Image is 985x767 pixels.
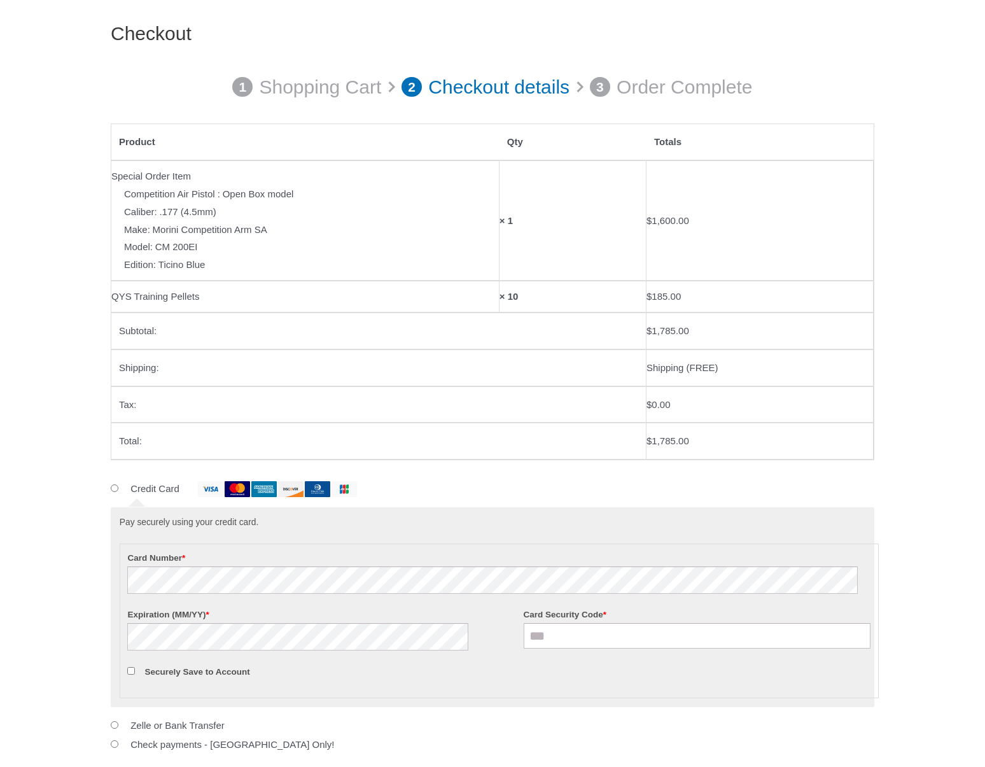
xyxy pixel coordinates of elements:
[120,544,879,699] fieldset: Payment Info
[646,325,652,336] span: $
[124,221,150,239] strong: Make:
[127,606,475,623] label: Expiration (MM/YY)
[111,423,646,460] th: Total:
[111,281,499,313] td: QYS Training Pellets
[124,185,505,203] p: Open Box model
[332,481,357,497] img: jcb
[305,481,330,497] img: dinersclub
[278,481,304,497] img: discover
[646,291,681,302] bdi: 185.00
[124,238,505,256] p: CM 200EI
[646,399,671,410] bdi: 0.00
[124,256,505,274] p: Ticino Blue
[646,349,874,386] td: Shipping (FREE)
[646,435,652,446] span: $
[111,124,499,160] th: Product
[499,291,519,302] strong: × 10
[646,325,689,336] bdi: 1,785.00
[130,720,225,731] label: Zelle or Bank Transfer
[499,215,513,226] strong: × 1
[646,399,652,410] span: $
[127,549,870,566] label: Card Number
[646,124,874,160] th: Totals
[198,481,223,497] img: visa
[646,215,689,226] bdi: 1,600.00
[130,483,357,494] label: Credit Card
[646,435,689,446] bdi: 1,785.00
[124,238,153,256] strong: Model:
[251,481,277,497] img: amex
[402,69,569,105] a: 2 Checkout details
[111,386,646,423] th: Tax:
[259,69,381,105] p: Shopping Cart
[111,160,499,281] td: Special Order Item
[130,739,334,750] label: Check payments - [GEOGRAPHIC_DATA] Only!
[111,22,874,45] h1: Checkout
[124,203,505,221] p: .177 (4.5mm)
[499,124,646,160] th: Qty
[124,256,156,274] strong: Edition:
[428,69,569,105] p: Checkout details
[402,77,422,97] span: 2
[646,215,652,226] span: $
[120,516,865,530] p: Pay securely using your credit card.
[225,481,250,497] img: mastercard
[524,606,871,623] label: Card Security Code
[232,69,381,105] a: 1 Shopping Cart
[232,77,253,97] span: 1
[124,185,220,203] strong: Competition Air Pistol :
[111,349,646,386] th: Shipping:
[124,221,505,239] p: Morini Competition Arm SA
[124,203,157,221] strong: Caliber:
[646,291,652,302] span: $
[111,313,646,349] th: Subtotal:
[144,667,249,677] label: Securely Save to Account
